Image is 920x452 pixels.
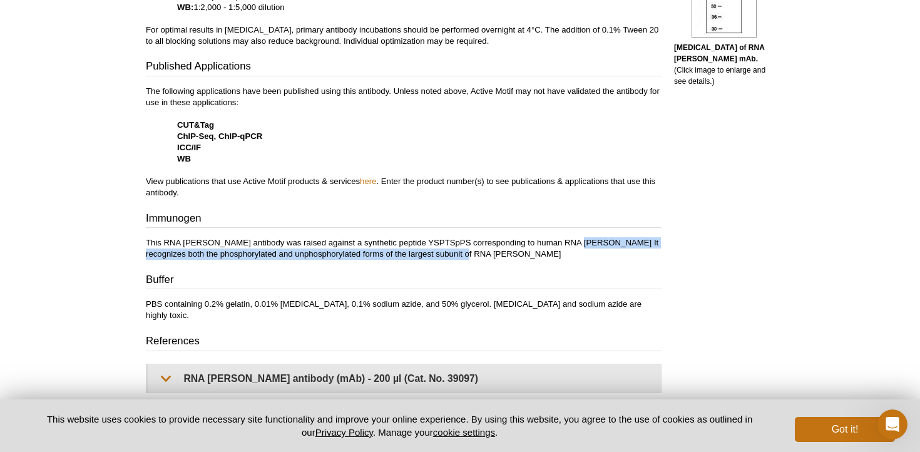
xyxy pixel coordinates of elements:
strong: WB [177,154,191,163]
a: here [360,177,376,186]
button: Got it! [795,417,895,442]
h3: Immunogen [146,211,662,229]
b: [MEDICAL_DATA] of RNA [PERSON_NAME] mAb. [674,43,764,63]
p: This website uses cookies to provide necessary site functionality and improve your online experie... [25,413,774,439]
strong: ICC/IF [177,143,201,152]
iframe: Intercom live chat [877,409,907,439]
h3: References [146,334,662,351]
p: (Click image to enlarge and see details.) [674,42,774,87]
h3: Published Applications [146,59,662,76]
h3: Buffer [146,272,662,290]
strong: ChIP-Seq, ChIP-qPCR [177,131,262,141]
button: cookie settings [433,427,495,438]
p: The following applications have been published using this antibody. Unless noted above, Active Mo... [146,86,662,198]
a: Privacy Policy [315,427,373,438]
p: This RNA [PERSON_NAME] antibody was raised against a synthetic peptide YSPTSpPS corresponding to ... [146,237,662,260]
strong: CUT&Tag [177,120,214,130]
summary: RNA [PERSON_NAME] antibody (mAb) - 200 µl (Cat. No. 39097) [148,364,661,393]
strong: WB: [177,3,193,12]
p: PBS containing 0.2% gelatin, 0.01% [MEDICAL_DATA], 0.1% sodium azide, and 50% glycerol. [MEDICAL_... [146,299,662,321]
